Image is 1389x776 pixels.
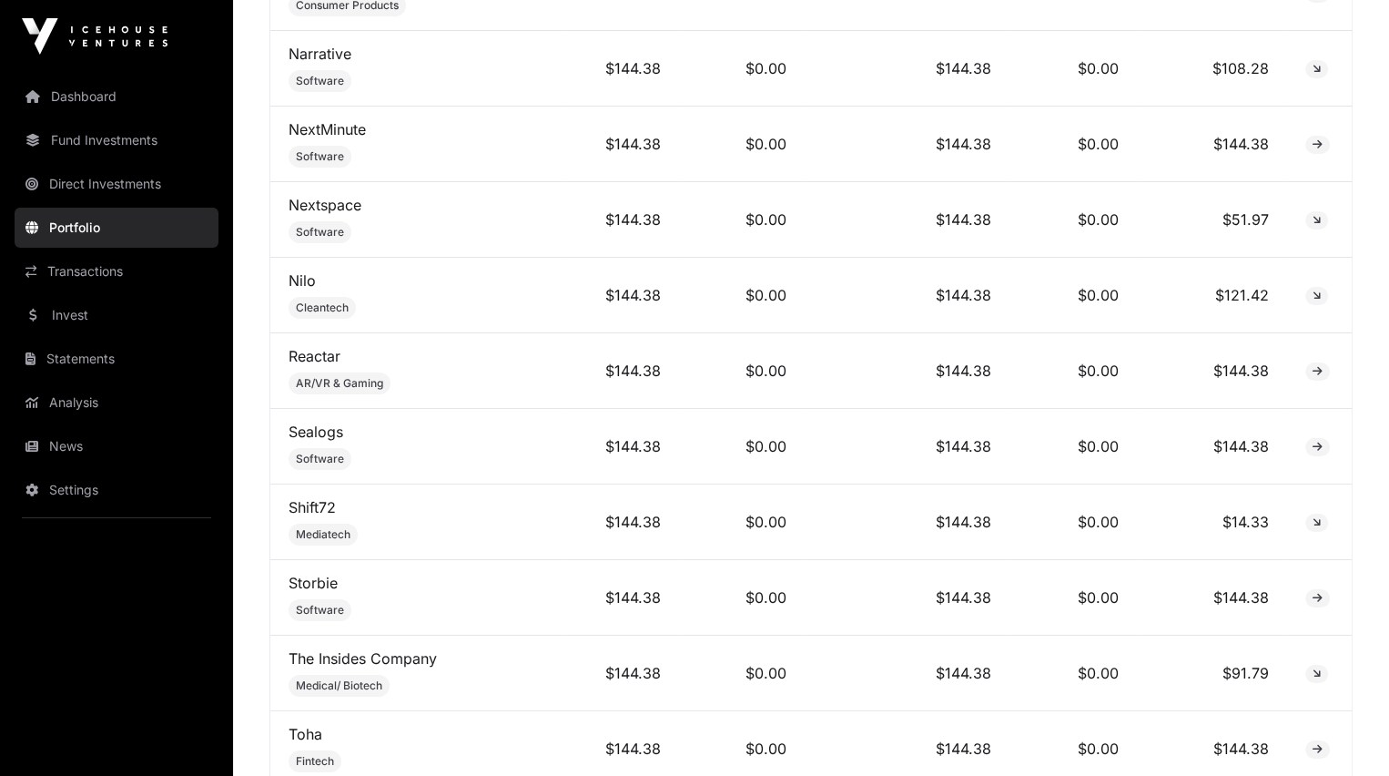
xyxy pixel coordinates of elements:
[565,107,679,182] td: $144.38
[805,31,1009,107] td: $144.38
[296,679,382,693] span: Medical/ Biotech
[679,182,804,258] td: $0.00
[1137,485,1287,560] td: $14.33
[289,498,336,516] a: Shift72
[296,603,344,618] span: Software
[22,18,167,55] img: Icehouse Ventures Logo
[296,74,344,88] span: Software
[565,409,679,485] td: $144.38
[679,485,804,560] td: $0.00
[15,208,218,248] a: Portfolio
[289,725,322,743] a: Toha
[296,376,383,391] span: AR/VR & Gaming
[289,347,340,365] a: Reactar
[1137,258,1287,333] td: $121.42
[296,452,344,466] span: Software
[296,301,349,315] span: Cleantech
[679,107,804,182] td: $0.00
[15,339,218,379] a: Statements
[679,636,804,711] td: $0.00
[805,636,1009,711] td: $144.38
[1009,333,1138,409] td: $0.00
[296,149,344,164] span: Software
[679,409,804,485] td: $0.00
[15,295,218,335] a: Invest
[1137,107,1287,182] td: $144.38
[15,470,218,510] a: Settings
[296,225,344,240] span: Software
[289,423,343,441] a: Sealogs
[1137,636,1287,711] td: $91.79
[1137,560,1287,636] td: $144.38
[805,182,1009,258] td: $144.38
[805,258,1009,333] td: $144.38
[289,120,366,138] a: NextMinute
[15,77,218,117] a: Dashboard
[679,31,804,107] td: $0.00
[805,560,1009,636] td: $144.38
[679,333,804,409] td: $0.00
[15,251,218,291] a: Transactions
[1009,485,1138,560] td: $0.00
[15,120,218,160] a: Fund Investments
[289,649,437,668] a: The Insides Company
[15,426,218,466] a: News
[15,164,218,204] a: Direct Investments
[805,107,1009,182] td: $144.38
[289,271,316,290] a: Nilo
[565,182,679,258] td: $144.38
[1009,107,1138,182] td: $0.00
[1137,409,1287,485] td: $144.38
[1298,689,1389,776] iframe: Chat Widget
[805,409,1009,485] td: $144.38
[565,560,679,636] td: $144.38
[565,258,679,333] td: $144.38
[679,560,804,636] td: $0.00
[1009,31,1138,107] td: $0.00
[1009,182,1138,258] td: $0.00
[565,636,679,711] td: $144.38
[296,754,334,769] span: Fintech
[1137,333,1287,409] td: $144.38
[805,333,1009,409] td: $144.38
[296,527,350,542] span: Mediatech
[1137,182,1287,258] td: $51.97
[1009,560,1138,636] td: $0.00
[15,383,218,423] a: Analysis
[565,485,679,560] td: $144.38
[1009,636,1138,711] td: $0.00
[565,31,679,107] td: $144.38
[289,196,361,214] a: Nextspace
[1137,31,1287,107] td: $108.28
[289,574,338,592] a: Storbie
[565,333,679,409] td: $144.38
[289,45,351,63] a: Narrative
[1009,258,1138,333] td: $0.00
[805,485,1009,560] td: $144.38
[1009,409,1138,485] td: $0.00
[679,258,804,333] td: $0.00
